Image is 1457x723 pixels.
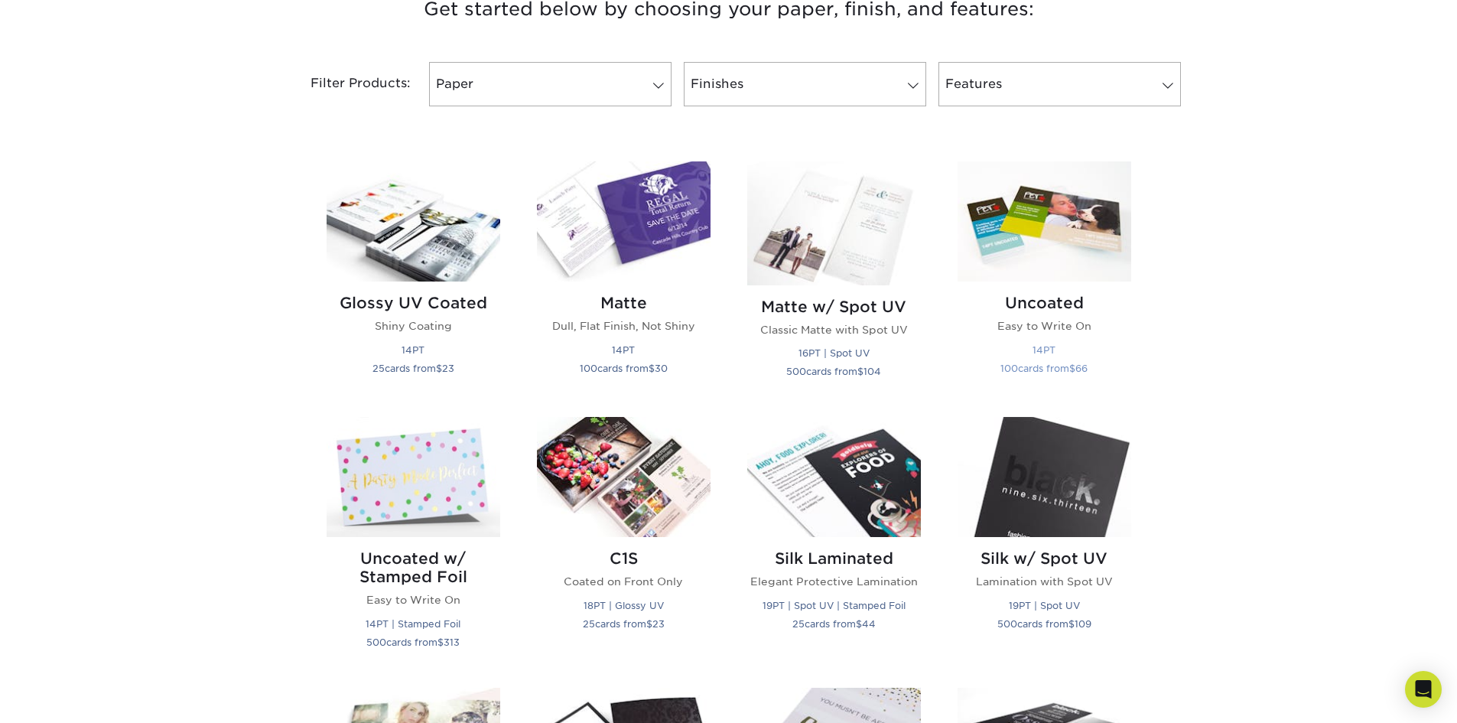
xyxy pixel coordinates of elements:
small: cards from [366,637,460,648]
p: Shiny Coating [327,318,500,334]
a: Uncoated w/ Stamped Foil Postcards Uncoated w/ Stamped Foil Easy to Write On 14PT | Stamped Foil ... [327,417,500,669]
h2: Matte [537,294,711,312]
small: 19PT | Spot UV | Stamped Foil [763,600,906,611]
a: Matte w/ Spot UV Postcards Matte w/ Spot UV Classic Matte with Spot UV 16PT | Spot UV 500cards fr... [747,161,921,399]
span: $ [856,618,862,630]
span: 23 [442,363,454,374]
img: Uncoated w/ Stamped Foil Postcards [327,417,500,537]
h2: C1S [537,549,711,568]
span: 104 [863,366,881,377]
small: cards from [1000,363,1088,374]
span: 313 [444,637,460,648]
span: 500 [997,618,1017,630]
small: 14PT [612,344,635,356]
img: Silk w/ Spot UV Postcards [958,417,1131,537]
h2: Matte w/ Spot UV [747,298,921,316]
span: 500 [366,637,386,648]
p: Classic Matte with Spot UV [747,322,921,337]
p: Dull, Flat Finish, Not Shiny [537,318,711,334]
img: C1S Postcards [537,417,711,537]
span: $ [857,366,863,377]
span: $ [436,363,442,374]
span: 66 [1075,363,1088,374]
span: $ [1068,618,1075,630]
a: C1S Postcards C1S Coated on Front Only 18PT | Glossy UV 25cards from$23 [537,417,711,669]
div: Open Intercom Messenger [1405,671,1442,708]
small: cards from [583,618,665,630]
small: cards from [997,618,1091,630]
small: cards from [786,366,881,377]
p: Lamination with Spot UV [958,574,1131,589]
a: Silk Laminated Postcards Silk Laminated Elegant Protective Lamination 19PT | Spot UV | Stamped Fo... [747,417,921,669]
span: 44 [862,618,876,630]
small: 14PT [1033,344,1055,356]
h2: Glossy UV Coated [327,294,500,312]
span: $ [646,618,652,630]
span: 30 [655,363,668,374]
h2: Uncoated [958,294,1131,312]
span: 109 [1075,618,1091,630]
span: 25 [792,618,805,630]
h2: Silk w/ Spot UV [958,549,1131,568]
span: $ [437,637,444,648]
span: 500 [786,366,806,377]
small: 18PT | Glossy UV [584,600,664,611]
p: Elegant Protective Lamination [747,574,921,589]
a: Features [938,62,1181,106]
small: cards from [372,363,454,374]
span: $ [649,363,655,374]
a: Paper [429,62,672,106]
small: cards from [580,363,668,374]
small: cards from [792,618,876,630]
span: 25 [372,363,385,374]
small: 19PT | Spot UV [1009,600,1080,611]
small: 14PT | Stamped Foil [366,618,460,630]
h2: Silk Laminated [747,549,921,568]
a: Glossy UV Coated Postcards Glossy UV Coated Shiny Coating 14PT 25cards from$23 [327,161,500,399]
span: 100 [1000,363,1018,374]
img: Silk Laminated Postcards [747,417,921,537]
span: 100 [580,363,597,374]
div: Filter Products: [270,62,423,106]
span: 23 [652,618,665,630]
a: Matte Postcards Matte Dull, Flat Finish, Not Shiny 14PT 100cards from$30 [537,161,711,399]
img: Matte Postcards [537,161,711,282]
span: 25 [583,618,595,630]
small: 14PT [402,344,424,356]
iframe: Google Customer Reviews [4,676,130,718]
a: Silk w/ Spot UV Postcards Silk w/ Spot UV Lamination with Spot UV 19PT | Spot UV 500cards from$109 [958,417,1131,669]
span: $ [1069,363,1075,374]
p: Coated on Front Only [537,574,711,589]
h2: Uncoated w/ Stamped Foil [327,549,500,586]
p: Easy to Write On [327,592,500,607]
a: Uncoated Postcards Uncoated Easy to Write On 14PT 100cards from$66 [958,161,1131,399]
a: Finishes [684,62,926,106]
img: Matte w/ Spot UV Postcards [747,161,921,285]
img: Glossy UV Coated Postcards [327,161,500,282]
p: Easy to Write On [958,318,1131,334]
img: Uncoated Postcards [958,161,1131,282]
small: 16PT | Spot UV [798,347,870,359]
